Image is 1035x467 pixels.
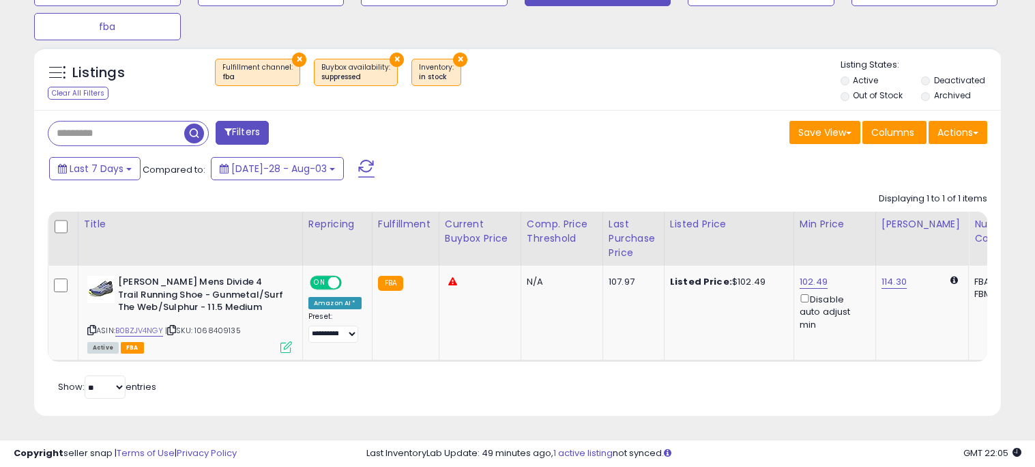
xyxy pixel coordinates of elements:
div: ASIN: [87,276,292,352]
button: fba [34,13,181,40]
div: fba [222,72,293,82]
p: Listing States: [841,59,1001,72]
div: Min Price [800,217,870,231]
div: FBA: 0 [974,276,1019,288]
div: Displaying 1 to 1 of 1 items [879,193,987,206]
a: B0BZJV4NGY [115,325,163,337]
div: 107.97 [609,276,654,288]
b: [PERSON_NAME] Mens Divide 4 Trail Running Shoe - Gunmetal/Surf The Web/Sulphur - 11.5 Medium [118,276,284,317]
div: Repricing [308,217,366,231]
span: Columns [871,126,914,139]
span: 2025-08-11 22:05 GMT [963,447,1021,459]
label: Deactivated [934,74,985,86]
button: Last 7 Days [49,157,141,180]
span: OFF [340,277,362,289]
button: Actions [929,121,987,144]
small: FBA [378,276,403,291]
div: [PERSON_NAME] [881,217,963,231]
span: FBA [121,342,144,354]
div: Num of Comp. [974,217,1024,246]
a: 114.30 [881,275,907,289]
a: 1 active listing [553,447,613,459]
div: Clear All Filters [48,87,108,100]
button: × [292,53,306,67]
label: Active [853,74,878,86]
div: Last Purchase Price [609,217,658,260]
div: Current Buybox Price [445,217,515,246]
a: Privacy Policy [177,447,237,459]
span: ON [311,277,328,289]
div: in stock [419,72,454,82]
button: Columns [862,121,927,144]
span: Compared to: [143,163,205,176]
div: Fulfillment [378,217,433,231]
div: seller snap | | [14,447,237,460]
button: × [390,53,404,67]
div: N/A [527,276,592,288]
div: Preset: [308,312,362,343]
h5: Listings [72,63,125,83]
a: 102.49 [800,275,828,289]
div: FBM: 0 [974,288,1019,300]
div: Comp. Price Threshold [527,217,597,246]
a: Terms of Use [117,447,175,459]
button: Save View [789,121,860,144]
button: Filters [216,121,269,145]
img: 517i46yHZML._SL40_.jpg [87,276,115,303]
span: [DATE]-28 - Aug-03 [231,162,327,175]
label: Out of Stock [853,89,903,101]
span: Buybox availability : [321,62,390,83]
strong: Copyright [14,447,63,459]
div: suppressed [321,72,390,82]
button: [DATE]-28 - Aug-03 [211,157,344,180]
label: Archived [934,89,971,101]
button: × [453,53,467,67]
div: Disable auto adjust min [800,292,865,331]
span: | SKU: 1068409135 [165,325,241,336]
span: Last 7 Days [70,162,123,175]
span: Fulfillment channel : [222,62,293,83]
div: Amazon AI * [308,297,362,309]
div: Last InventoryLab Update: 49 minutes ago, not synced. [366,447,1021,460]
div: Listed Price [670,217,788,231]
span: All listings currently available for purchase on Amazon [87,342,119,354]
div: $102.49 [670,276,783,288]
span: Inventory : [419,62,454,83]
div: Title [84,217,297,231]
span: Show: entries [58,380,156,393]
b: Listed Price: [670,275,732,288]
